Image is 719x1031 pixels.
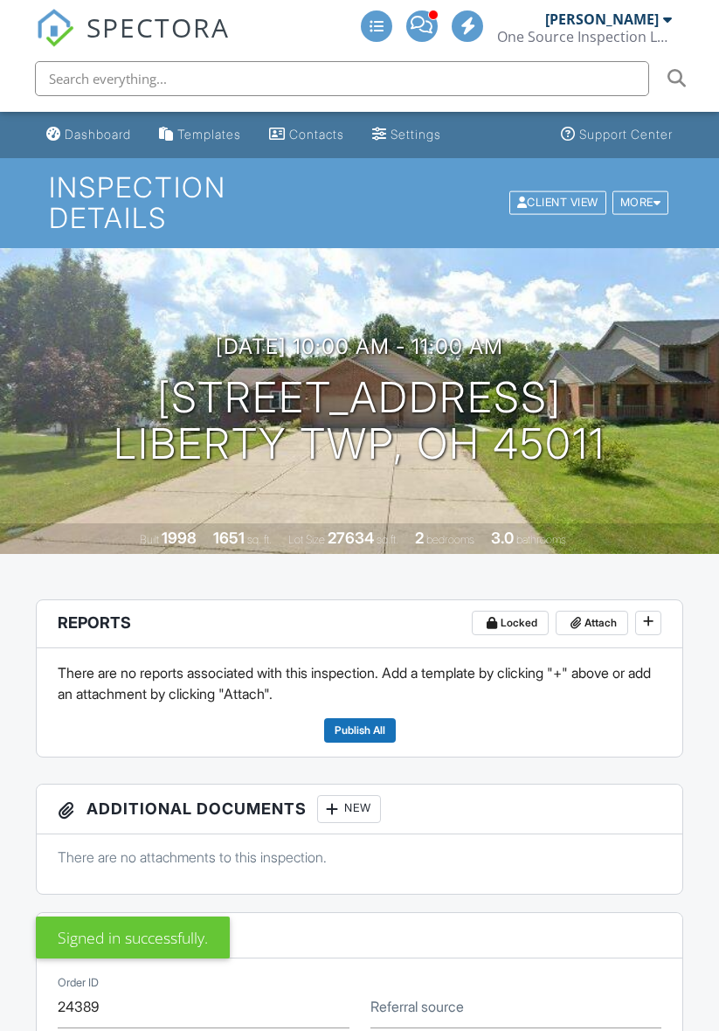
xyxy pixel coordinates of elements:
[415,529,424,547] div: 2
[426,533,474,546] span: bedrooms
[216,335,503,358] h3: [DATE] 10:00 am - 11:00 am
[36,917,230,958] div: Signed in successfully.
[508,196,611,209] a: Client View
[288,533,325,546] span: Lot Size
[497,28,672,45] div: One Source Inspection LLC
[370,997,464,1016] label: Referral source
[262,119,351,151] a: Contacts
[152,119,248,151] a: Templates
[545,10,659,28] div: [PERSON_NAME]
[58,975,99,991] label: Order ID
[213,529,245,547] div: 1651
[377,533,398,546] span: sq.ft.
[516,533,566,546] span: bathrooms
[37,785,682,834] h3: Additional Documents
[140,533,159,546] span: Built
[365,119,448,151] a: Settings
[289,127,344,142] div: Contacts
[554,119,680,151] a: Support Center
[579,127,673,142] div: Support Center
[86,9,230,45] span: SPECTORA
[491,529,514,547] div: 3.0
[65,127,131,142] div: Dashboard
[36,9,74,47] img: The Best Home Inspection Software - Spectora
[35,61,649,96] input: Search everything...
[58,848,661,867] p: There are no attachments to this inspection.
[177,127,241,142] div: Templates
[36,24,230,60] a: SPECTORA
[247,533,272,546] span: sq. ft.
[612,191,669,215] div: More
[391,127,441,142] div: Settings
[49,172,671,233] h1: Inspection Details
[509,191,606,215] div: Client View
[39,119,138,151] a: Dashboard
[328,529,374,547] div: 27634
[162,529,197,547] div: 1998
[114,375,605,467] h1: [STREET_ADDRESS] LIBERTY TWP, OH 45011
[317,795,381,823] div: New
